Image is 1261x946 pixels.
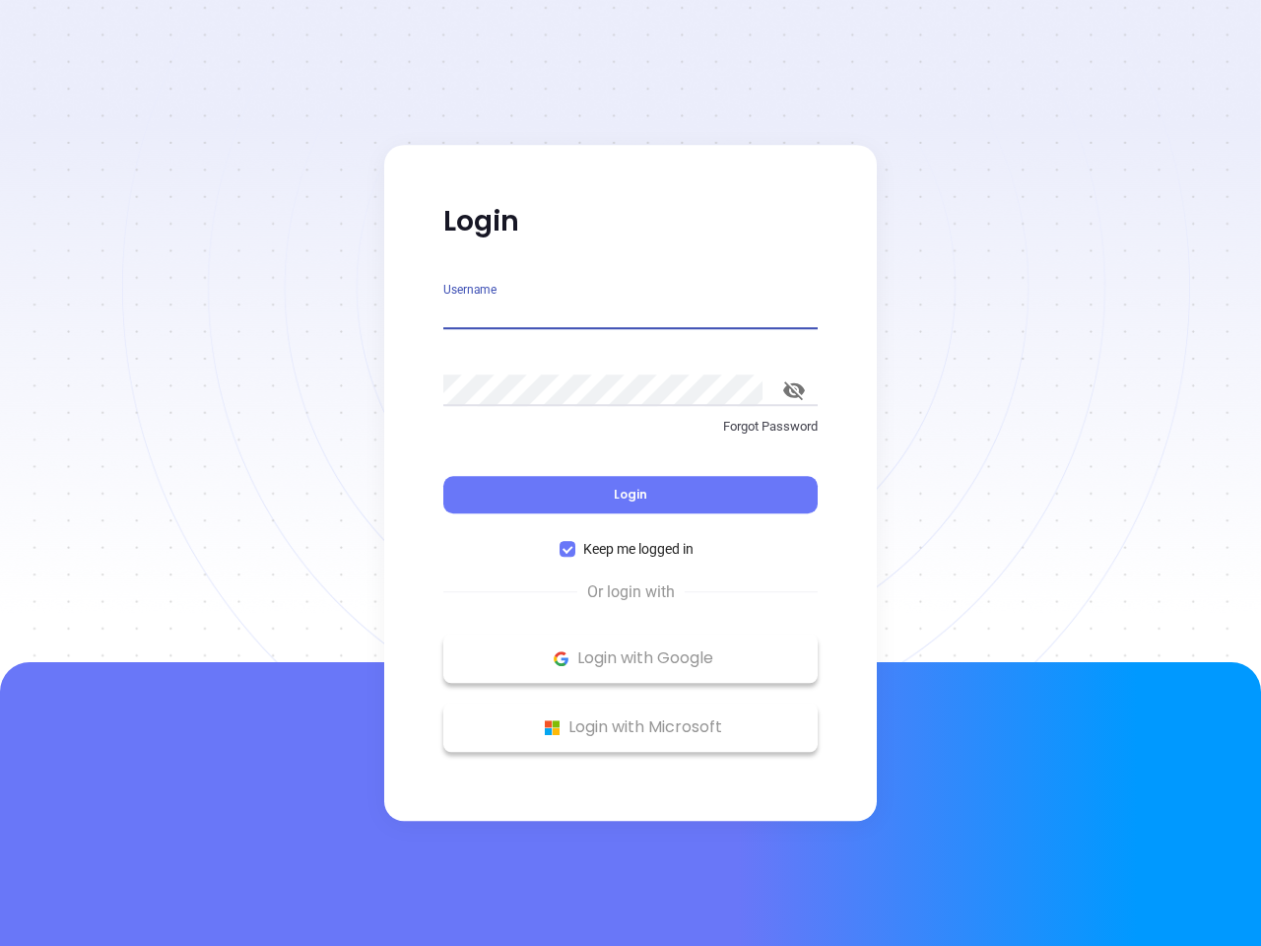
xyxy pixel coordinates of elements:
[575,538,701,560] span: Keep me logged in
[443,703,818,752] button: Microsoft Logo Login with Microsoft
[443,476,818,513] button: Login
[443,634,818,683] button: Google Logo Login with Google
[453,712,808,742] p: Login with Microsoft
[549,646,573,671] img: Google Logo
[453,643,808,673] p: Login with Google
[577,580,685,604] span: Or login with
[443,284,497,296] label: Username
[443,204,818,239] p: Login
[770,367,818,414] button: toggle password visibility
[443,417,818,437] p: Forgot Password
[443,417,818,452] a: Forgot Password
[614,486,647,503] span: Login
[540,715,564,740] img: Microsoft Logo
